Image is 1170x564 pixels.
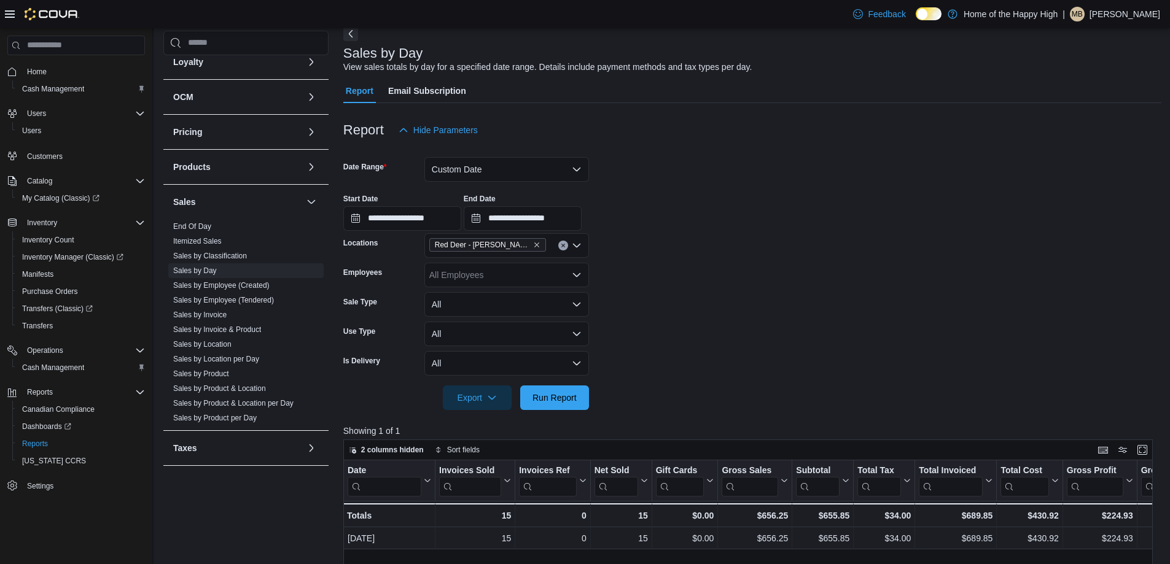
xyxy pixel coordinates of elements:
[17,301,145,316] span: Transfers (Classic)
[919,465,983,496] div: Total Invoiced
[343,26,358,41] button: Next
[655,465,704,477] div: Gift Cards
[173,161,302,173] button: Products
[22,321,53,331] span: Transfers
[439,465,501,477] div: Invoices Sold
[173,354,259,364] span: Sales by Location per Day
[304,90,319,104] button: OCM
[173,384,266,393] span: Sales by Product & Location
[173,310,227,320] span: Sales by Invoice
[173,126,302,138] button: Pricing
[173,296,274,304] a: Sales by Employee (Tendered)
[173,355,259,363] a: Sales by Location per Day
[796,465,840,496] div: Subtotal
[173,442,302,454] button: Taxes
[435,239,531,251] span: Red Deer - [PERSON_NAME] Place - Fire & Flower
[22,404,95,414] span: Canadian Compliance
[22,478,145,493] span: Settings
[27,109,46,118] span: Users
[424,292,589,317] button: All
[388,79,466,103] span: Email Subscription
[17,454,145,468] span: Washington CCRS
[17,233,79,247] a: Inventory Count
[17,82,89,96] a: Cash Management
[22,385,145,400] span: Reports
[361,445,424,455] span: 2 columns hidden
[656,531,714,546] div: $0.00
[173,340,232,349] a: Sales by Location
[344,442,429,457] button: 2 columns hidden
[857,465,911,496] button: Total Tax
[1067,531,1133,546] div: $224.93
[429,238,546,252] span: Red Deer - Bower Place - Fire & Flower
[12,266,150,283] button: Manifests
[1000,465,1048,496] div: Total Cost
[655,465,714,496] button: Gift Cards
[173,281,270,290] a: Sales by Employee (Created)
[173,196,196,208] h3: Sales
[343,297,377,307] label: Sale Type
[173,384,266,393] a: Sales by Product & Location
[796,465,849,496] button: Subtotal
[594,465,647,496] button: Net Sold
[722,508,788,523] div: $656.25
[343,326,375,336] label: Use Type
[304,125,319,139] button: Pricing
[173,266,217,275] a: Sales by Day
[439,465,501,496] div: Invoices Sold
[17,301,98,316] a: Transfers (Classic)
[413,124,478,136] span: Hide Parameters
[439,508,511,523] div: 15
[173,236,222,246] span: Itemized Sales
[346,79,373,103] span: Report
[1070,7,1085,21] div: Matthaeus Baalam
[22,439,48,449] span: Reports
[343,206,461,231] input: Press the down key to open a popover containing a calendar.
[1067,465,1123,496] div: Gross Profit
[348,465,431,496] button: Date
[173,369,229,378] a: Sales by Product
[17,360,89,375] a: Cash Management
[12,190,150,207] a: My Catalog (Classic)
[22,106,145,121] span: Users
[394,118,483,142] button: Hide Parameters
[343,162,387,172] label: Date Range
[17,233,145,247] span: Inventory Count
[439,465,511,496] button: Invoices Sold
[450,385,504,410] span: Export
[304,195,319,209] button: Sales
[12,452,150,469] button: [US_STATE] CCRS
[17,267,145,282] span: Manifests
[2,384,150,401] button: Reports
[916,7,942,20] input: Dark Mode
[17,284,145,299] span: Purchase Orders
[304,441,319,455] button: Taxes
[519,465,586,496] button: Invoices Ref
[17,360,145,375] span: Cash Management
[424,351,589,376] button: All
[12,300,150,317] a: Transfers (Classic)
[27,481,53,491] span: Settings
[17,191,145,206] span: My Catalog (Classic)
[173,222,211,231] a: End Of Day
[964,7,1058,21] p: Home of the Happy High
[343,238,378,248] label: Locations
[17,250,145,265] span: Inventory Manager (Classic)
[17,436,53,451] a: Reports
[17,123,145,138] span: Users
[22,363,84,373] span: Cash Management
[2,214,150,231] button: Inventory
[796,508,849,523] div: $655.85
[22,64,52,79] a: Home
[519,465,576,496] div: Invoices Ref
[722,465,778,477] div: Gross Sales
[1000,508,1058,523] div: $430.92
[430,442,485,457] button: Sort fields
[22,304,93,314] span: Transfers (Classic)
[12,418,150,435] a: Dashboards
[2,477,150,495] button: Settings
[848,2,910,26] a: Feedback
[572,270,582,280] button: Open list of options
[857,465,901,496] div: Total Tax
